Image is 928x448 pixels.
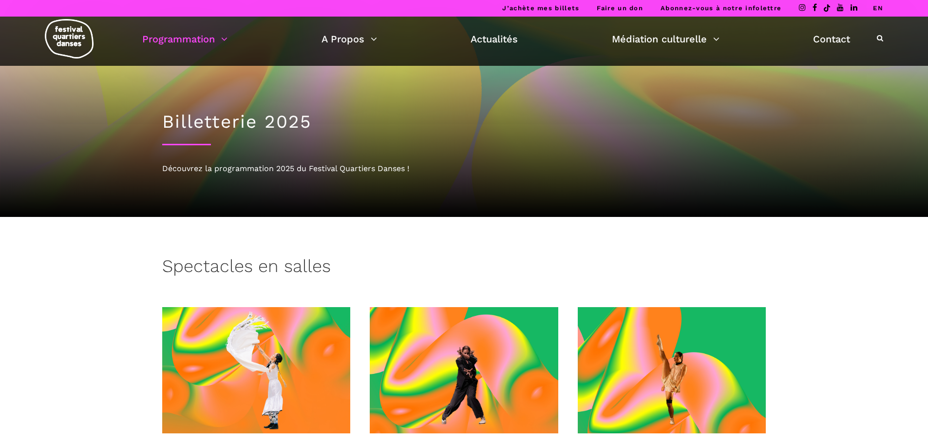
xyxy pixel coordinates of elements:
a: Programmation [142,31,227,47]
h3: Spectacles en salles [162,256,331,280]
div: Découvrez la programmation 2025 du Festival Quartiers Danses ! [162,162,766,175]
img: logo-fqd-med [45,19,94,58]
a: A Propos [322,31,377,47]
a: EN [873,4,883,12]
a: Médiation culturelle [612,31,720,47]
a: Contact [813,31,850,47]
a: Abonnez-vous à notre infolettre [661,4,781,12]
a: J’achète mes billets [502,4,579,12]
a: Faire un don [597,4,643,12]
a: Actualités [471,31,518,47]
h1: Billetterie 2025 [162,111,766,133]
